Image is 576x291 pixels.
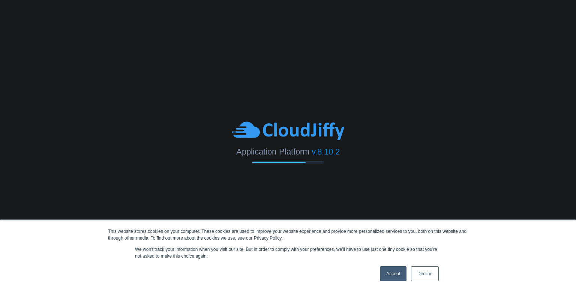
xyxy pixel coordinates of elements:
[411,266,439,281] a: Decline
[380,266,406,281] a: Accept
[135,246,441,259] p: We won't track your information when you visit our site. But in order to comply with your prefere...
[312,147,340,156] span: v.8.10.2
[232,121,344,141] img: CloudJiffy-Blue.svg
[236,147,309,156] span: Application Platform
[108,228,468,241] div: This website stores cookies on your computer. These cookies are used to improve your website expe...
